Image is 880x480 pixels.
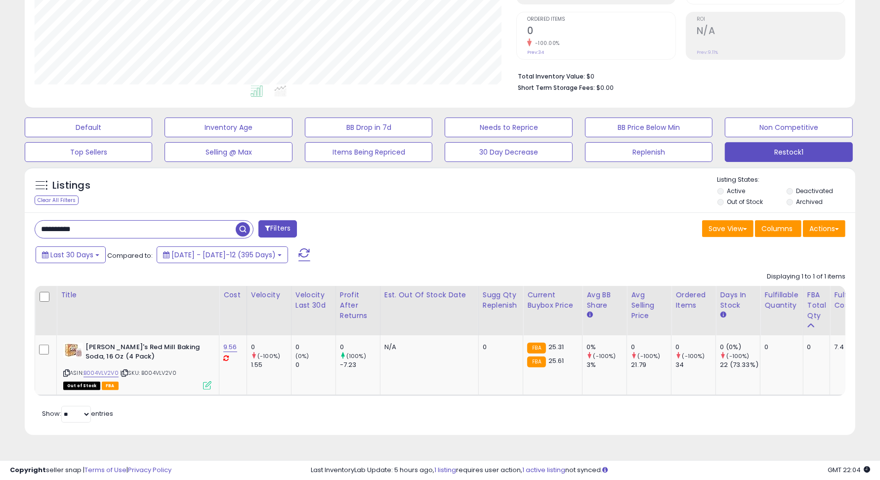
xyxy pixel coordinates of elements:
[50,250,93,260] span: Last 30 Days
[720,311,726,320] small: Days In Stock.
[697,49,718,55] small: Prev: 9.11%
[587,343,627,352] div: 0%
[596,83,614,92] span: $0.00
[527,290,578,311] div: Current Buybox Price
[258,220,297,238] button: Filters
[834,343,869,352] div: 7.4
[527,17,675,22] span: Ordered Items
[35,196,79,205] div: Clear All Filters
[675,290,712,311] div: Ordered Items
[305,142,432,162] button: Items Being Repriced
[587,290,623,311] div: Avg BB Share
[295,343,335,352] div: 0
[84,465,126,475] a: Terms of Use
[675,343,715,352] div: 0
[340,343,380,352] div: 0
[727,198,763,206] label: Out of Stock
[725,118,852,137] button: Non Competitive
[311,466,870,475] div: Last InventoryLab Update: 5 hours ago, requires user action, not synced.
[251,290,287,300] div: Velocity
[165,118,292,137] button: Inventory Age
[42,409,113,418] span: Show: entries
[587,360,627,369] div: 3%
[120,369,176,377] span: | SKU: B004VLV2V0
[796,198,823,206] label: Archived
[727,352,750,360] small: (-100%)
[107,251,153,260] span: Compared to:
[807,290,826,321] div: FBA Total Qty
[764,343,795,352] div: 0
[518,72,585,80] b: Total Inventory Value:
[295,352,309,360] small: (0%)
[25,118,152,137] button: Default
[518,70,838,81] li: $0
[764,290,798,311] div: Fulfillable Quantity
[532,40,560,47] small: -100.00%
[157,246,288,263] button: [DATE] - [DATE]-12 (395 Days)
[10,466,171,475] div: seller snap | |
[483,290,519,311] div: Sugg Qty Replenish
[63,343,211,389] div: ASIN:
[755,220,801,237] button: Columns
[631,360,671,369] div: 21.79
[165,142,292,162] button: Selling @ Max
[295,290,332,311] div: Velocity Last 30d
[171,250,276,260] span: [DATE] - [DATE]-12 (395 Days)
[727,187,745,195] label: Active
[807,343,823,352] div: 0
[720,290,756,311] div: Days In Stock
[720,343,760,352] div: 0 (0%)
[223,342,237,352] a: 9.56
[445,142,572,162] button: 30 Day Decrease
[518,83,595,92] b: Short Term Storage Fees:
[340,290,376,321] div: Profit After Returns
[697,25,845,39] h2: N/A
[434,465,456,475] a: 1 listing
[257,352,280,360] small: (-100%)
[36,246,106,263] button: Last 30 Days
[767,272,845,281] div: Displaying 1 to 1 of 1 items
[305,118,432,137] button: BB Drop in 7d
[10,465,46,475] strong: Copyright
[796,187,833,195] label: Deactivated
[295,360,335,369] div: 0
[522,465,565,475] a: 1 active listing
[585,118,712,137] button: BB Price Below Min
[631,290,667,321] div: Avg Selling Price
[52,179,90,193] h5: Listings
[631,343,671,352] div: 0
[834,290,872,311] div: Fulfillment Cost
[340,360,380,369] div: -7.23
[527,25,675,39] h2: 0
[527,49,544,55] small: Prev: 34
[85,343,206,363] b: [PERSON_NAME]'s Red Mill Baking Soda, 16 Oz (4 Pack)
[478,286,523,335] th: Please note that this number is a calculation based on your required days of coverage and your ve...
[587,311,592,320] small: Avg BB Share.
[828,465,870,475] span: 2025-08-12 22:04 GMT
[803,220,845,237] button: Actions
[585,142,712,162] button: Replenish
[63,382,100,390] span: All listings that are currently out of stock and unavailable for purchase on Amazon
[63,343,83,358] img: 51+VzawTOEL._SL40_.jpg
[128,465,171,475] a: Privacy Policy
[675,360,715,369] div: 34
[548,342,564,352] span: 25.31
[61,290,215,300] div: Title
[25,142,152,162] button: Top Sellers
[483,343,516,352] div: 0
[251,343,291,352] div: 0
[720,360,760,369] div: 22 (73.33%)
[702,220,754,237] button: Save View
[346,352,366,360] small: (100%)
[697,17,845,22] span: ROI
[725,142,852,162] button: Restock1
[251,360,291,369] div: 1.55
[527,343,545,354] small: FBA
[682,352,705,360] small: (-100%)
[527,357,545,367] small: FBA
[548,356,564,365] span: 25.61
[717,175,855,185] p: Listing States:
[638,352,661,360] small: (-100%)
[593,352,616,360] small: (-100%)
[761,224,793,234] span: Columns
